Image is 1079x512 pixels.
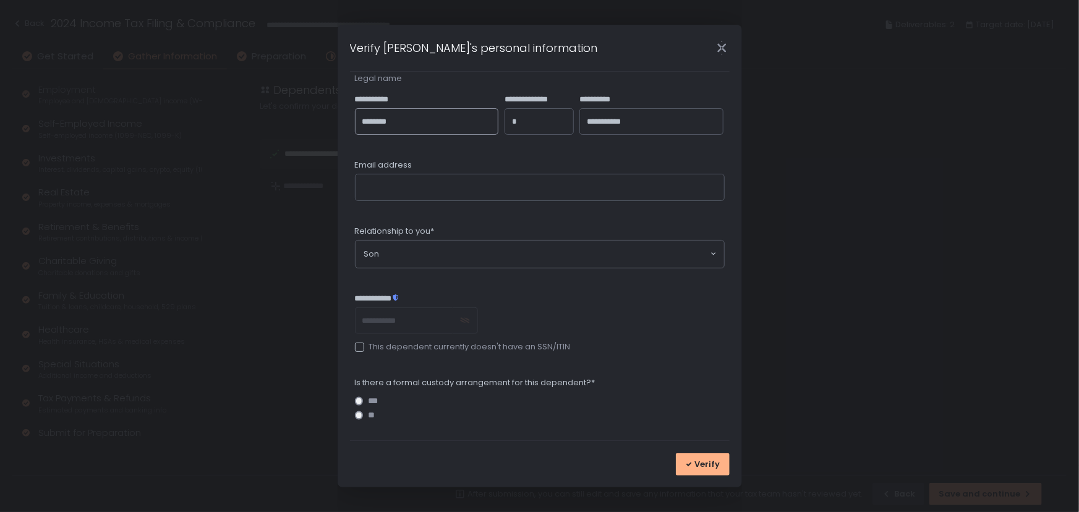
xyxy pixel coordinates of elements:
[695,459,720,470] span: Verify
[350,40,598,56] h1: Verify [PERSON_NAME]'s personal information
[355,226,435,237] span: Relationship to you*
[355,377,595,388] span: Is there a formal custody arrangement for this dependent?*
[355,73,725,84] div: Legal name
[364,248,380,260] span: Son
[676,453,730,476] button: Verify
[355,160,412,171] span: Email address
[356,241,724,268] div: Search for option
[380,248,709,260] input: Search for option
[702,41,742,55] div: Close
